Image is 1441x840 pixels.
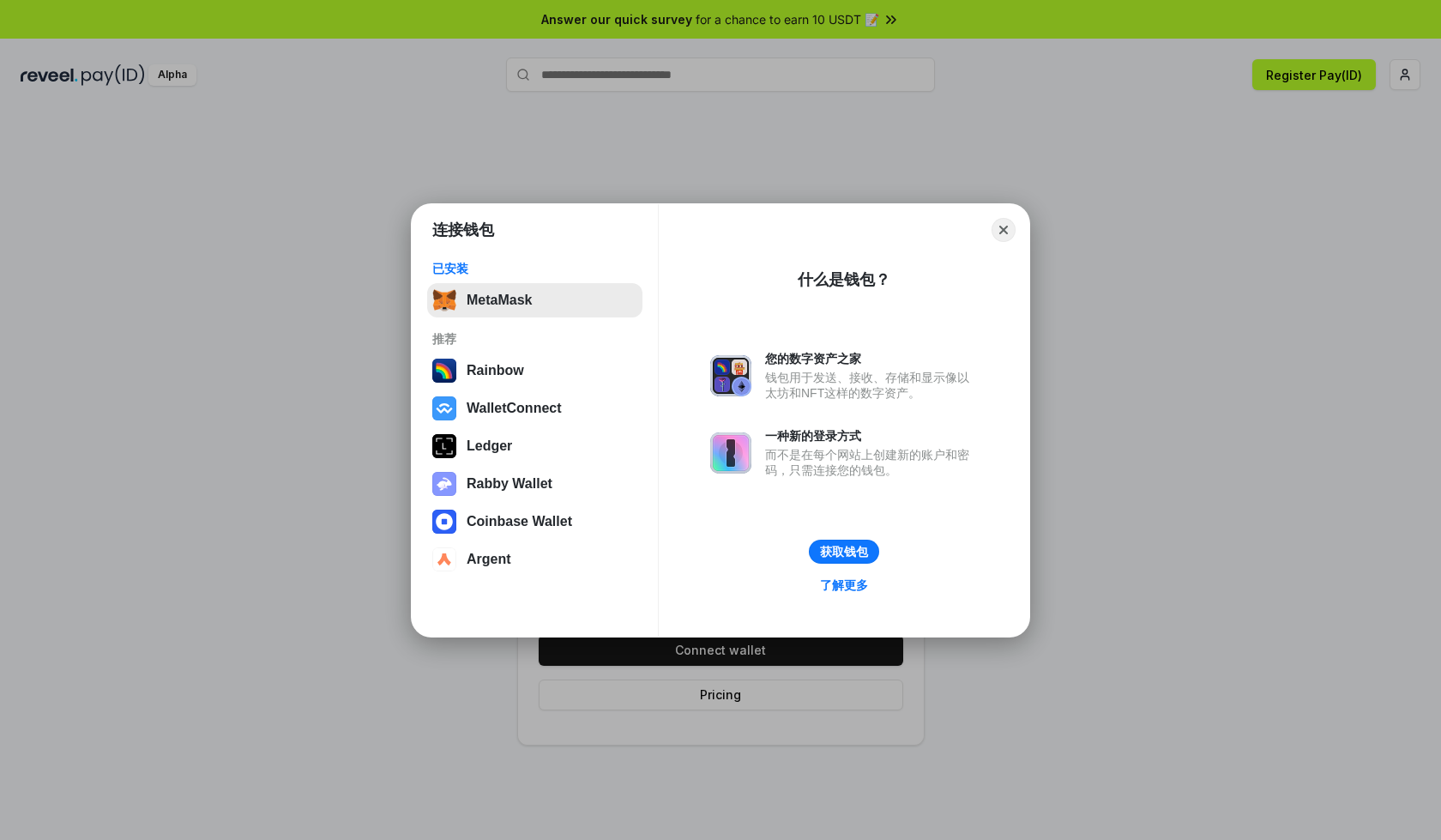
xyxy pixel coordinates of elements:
[427,467,642,501] button: Rabby Wallet
[432,547,456,571] img: svg+xml,%3Csvg%20width%3D%2228%22%20height%3D%2228%22%20viewBox%3D%220%200%2028%2028%22%20fill%3D...
[432,288,456,312] img: svg+xml,%3Csvg%20fill%3D%22none%22%20height%3D%2233%22%20viewBox%3D%220%200%2035%2033%22%20width%...
[427,542,642,577] button: Argent
[432,359,456,383] img: svg+xml,%3Csvg%20width%3D%22120%22%20height%3D%22120%22%20viewBox%3D%220%200%20120%20120%22%20fil...
[467,293,532,308] div: MetaMask
[765,370,978,401] div: 钱包用于发送、接收、存储和显示像以太坊和NFT这样的数字资产。
[467,514,572,529] div: Coinbase Wallet
[427,354,642,388] button: Rainbow
[467,552,511,567] div: Argent
[432,331,637,347] div: 推荐
[820,544,868,559] div: 获取钱包
[467,363,524,378] div: Rainbow
[765,351,978,366] div: 您的数字资产之家
[710,432,751,474] img: svg+xml,%3Csvg%20xmlns%3D%22http%3A%2F%2Fwww.w3.org%2F2000%2Fsvg%22%20fill%3D%22none%22%20viewBox...
[765,447,978,478] div: 而不是在每个网站上创建新的账户和密码，只需连接您的钱包。
[992,218,1016,242] button: Close
[432,434,456,458] img: svg+xml,%3Csvg%20xmlns%3D%22http%3A%2F%2Fwww.w3.org%2F2000%2Fsvg%22%20width%3D%2228%22%20height%3...
[765,428,978,444] div: 一种新的登录方式
[467,401,562,416] div: WalletConnect
[432,220,494,240] h1: 连接钱包
[427,391,642,426] button: WalletConnect
[432,510,456,534] img: svg+xml,%3Csvg%20width%3D%2228%22%20height%3D%2228%22%20viewBox%3D%220%200%2028%2028%22%20fill%3D...
[427,505,642,539] button: Coinbase Wallet
[427,429,642,463] button: Ledger
[798,269,890,290] div: 什么是钱包？
[710,355,751,396] img: svg+xml,%3Csvg%20xmlns%3D%22http%3A%2F%2Fwww.w3.org%2F2000%2Fsvg%22%20fill%3D%22none%22%20viewBox...
[432,472,456,496] img: svg+xml,%3Csvg%20xmlns%3D%22http%3A%2F%2Fwww.w3.org%2F2000%2Fsvg%22%20fill%3D%22none%22%20viewBox...
[467,438,512,454] div: Ledger
[427,283,642,317] button: MetaMask
[432,396,456,420] img: svg+xml,%3Csvg%20width%3D%2228%22%20height%3D%2228%22%20viewBox%3D%220%200%2028%2028%22%20fill%3D...
[467,476,552,492] div: Rabby Wallet
[432,261,637,276] div: 已安装
[809,540,879,564] button: 获取钱包
[810,574,878,596] a: 了解更多
[820,577,868,593] div: 了解更多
